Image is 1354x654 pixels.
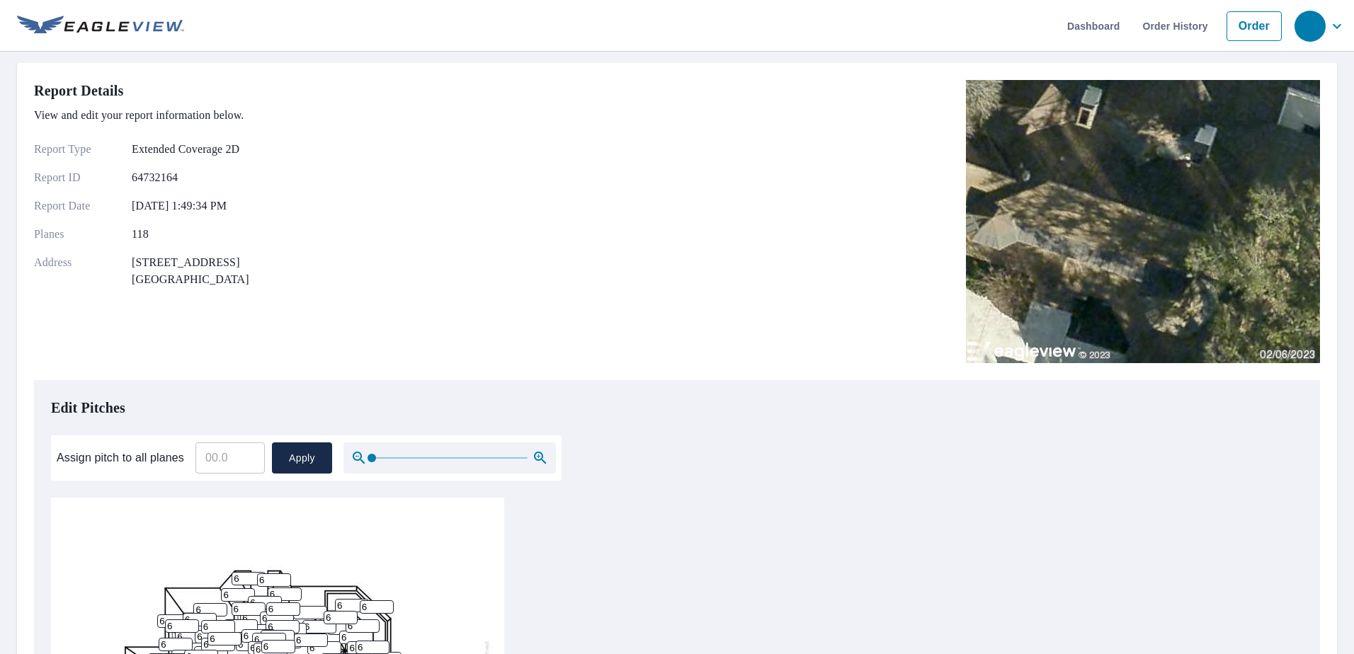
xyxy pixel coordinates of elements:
[966,80,1320,363] img: Top image
[34,254,119,288] p: Address
[203,438,273,478] input: 00.0
[34,197,119,214] p: Report Date
[51,397,1303,418] p: Edit Pitches
[132,169,183,186] p: 64732164
[132,197,229,214] p: [DATE] 1:49:34 PM
[280,442,340,474] button: Apply
[34,80,136,101] p: Report Details
[34,169,119,186] p: Report ID
[17,16,184,37] img: EV Logo
[132,254,246,288] p: [STREET_ADDRESS] [GEOGRAPHIC_DATA]
[132,141,256,158] p: Extended Coverage 2D
[132,226,151,243] p: 118
[34,107,281,124] p: View and edit your report information below.
[34,226,119,243] p: Planes
[291,449,329,467] span: Apply
[34,141,119,158] p: Report Type
[57,449,192,466] label: Assign pitch to all planes
[1224,11,1282,41] a: Order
